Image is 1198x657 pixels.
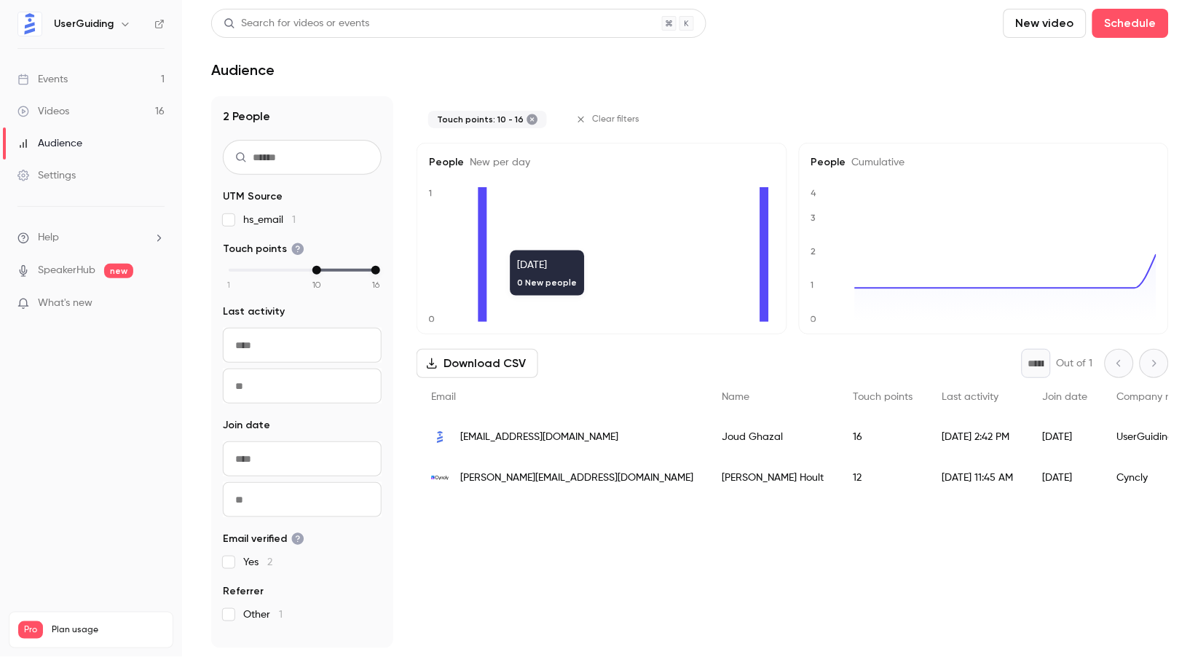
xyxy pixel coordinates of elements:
button: Download CSV [417,349,538,378]
div: Search for videos or events [224,16,369,31]
h1: 2 People [223,108,382,125]
span: Name [722,392,750,402]
p: Out of 1 [1057,356,1093,371]
span: Last activity [223,304,285,319]
div: [DATE] [1028,457,1103,498]
div: [DATE] [1028,417,1103,457]
span: Referrer [223,584,264,599]
text: 0 [811,314,817,324]
div: [DATE] 11:45 AM [928,457,1028,498]
div: Settings [17,168,76,183]
input: From [223,441,382,476]
li: help-dropdown-opener [17,230,165,245]
span: 1 [227,278,230,291]
span: 10 [312,278,321,291]
h1: Audience [211,61,275,79]
img: cyncly.com [431,476,449,480]
span: new [104,264,133,278]
span: UTM Source [223,189,283,204]
iframe: Noticeable Trigger [147,297,165,310]
span: Join date [223,418,270,433]
text: 1 [428,188,432,198]
span: What's new [38,296,92,311]
span: [EMAIL_ADDRESS][DOMAIN_NAME] [460,430,618,445]
div: [PERSON_NAME] Hoult [708,457,839,498]
span: 1 [292,215,296,225]
button: Clear filters [570,108,648,131]
span: Other [243,607,283,622]
span: Pro [18,621,43,639]
span: 2 [267,557,272,567]
span: Company name [1117,392,1193,402]
h6: UserGuiding [54,17,114,31]
span: Touch points [223,242,304,256]
span: 1 [279,610,283,620]
span: Help [38,230,59,245]
input: To [223,369,382,404]
input: From [223,328,382,363]
div: max [371,266,380,275]
button: New video [1004,9,1087,38]
img: UserGuiding [18,12,42,36]
span: Clear filters [592,114,639,125]
span: New per day [464,157,530,168]
text: 4 [811,188,817,198]
div: 12 [839,457,928,498]
span: Last activity [942,392,999,402]
input: To [223,482,382,517]
h5: People [429,155,775,170]
div: min [312,266,321,275]
span: Plan usage [52,624,164,636]
button: Schedule [1092,9,1169,38]
text: 1 [811,280,814,291]
span: 16 [372,278,379,291]
img: userguiding.com [431,428,449,446]
text: 0 [428,314,435,324]
span: Touch points: 10 - 16 [437,114,524,125]
span: Join date [1043,392,1088,402]
span: Email [431,392,456,402]
a: SpeakerHub [38,263,95,278]
text: 3 [811,213,816,223]
span: Cumulative [846,157,905,168]
div: Events [17,72,68,87]
div: Videos [17,104,69,119]
h5: People [811,155,1157,170]
div: Audience [17,136,82,151]
text: 2 [811,247,816,257]
span: Yes [243,555,272,570]
div: [DATE] 2:42 PM [928,417,1028,457]
span: Email verified [223,532,304,546]
div: Joud Ghazal [708,417,839,457]
span: hs_email [243,213,296,227]
div: 16 [839,417,928,457]
span: [PERSON_NAME][EMAIL_ADDRESS][DOMAIN_NAME] [460,471,693,486]
span: Touch points [854,392,913,402]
